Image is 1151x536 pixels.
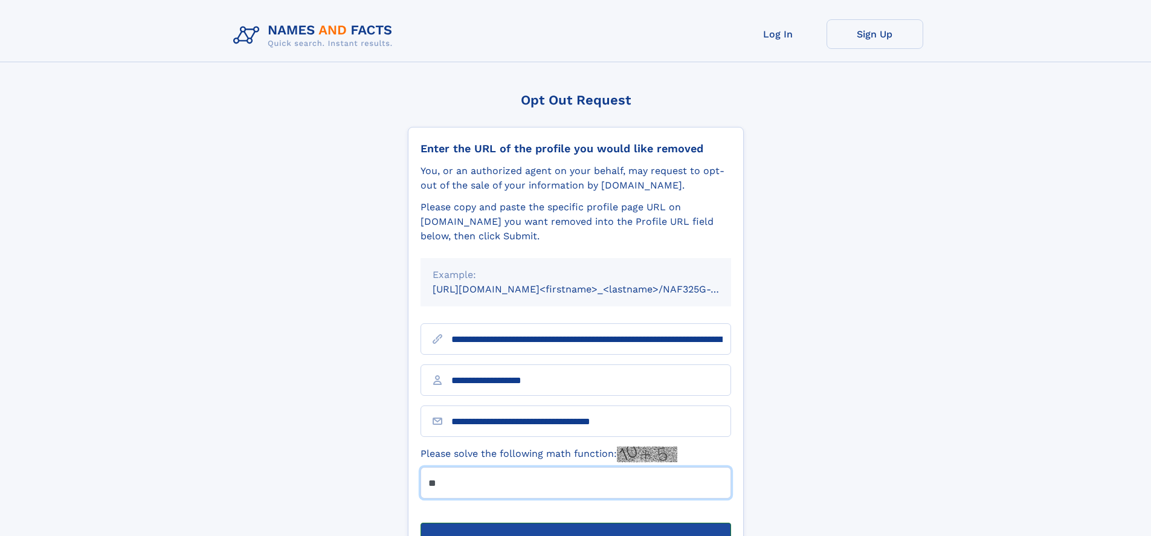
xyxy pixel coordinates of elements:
[421,164,731,193] div: You, or an authorized agent on your behalf, may request to opt-out of the sale of your informatio...
[421,200,731,244] div: Please copy and paste the specific profile page URL on [DOMAIN_NAME] you want removed into the Pr...
[730,19,827,49] a: Log In
[421,447,677,462] label: Please solve the following math function:
[421,142,731,155] div: Enter the URL of the profile you would like removed
[408,92,744,108] div: Opt Out Request
[433,283,754,295] small: [URL][DOMAIN_NAME]<firstname>_<lastname>/NAF325G-xxxxxxxx
[228,19,402,52] img: Logo Names and Facts
[433,268,719,282] div: Example:
[827,19,923,49] a: Sign Up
